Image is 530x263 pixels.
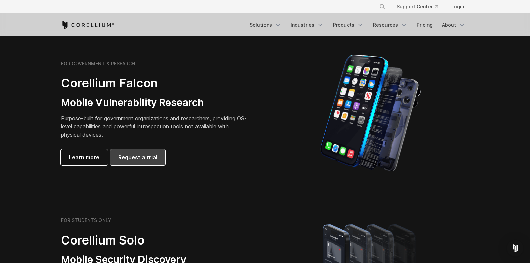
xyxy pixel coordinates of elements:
[320,54,421,172] img: iPhone model separated into the mechanics used to build the physical device.
[61,149,108,165] a: Learn more
[371,1,470,13] div: Navigation Menu
[446,1,470,13] a: Login
[61,96,249,109] h3: Mobile Vulnerability Research
[246,19,285,31] a: Solutions
[413,19,437,31] a: Pricing
[391,1,443,13] a: Support Center
[329,19,368,31] a: Products
[507,240,523,256] div: Open Intercom Messenger
[376,1,389,13] button: Search
[118,153,157,161] span: Request a trial
[61,21,114,29] a: Corellium Home
[438,19,470,31] a: About
[61,233,249,248] h2: Corellium Solo
[287,19,328,31] a: Industries
[61,114,249,139] p: Purpose-built for government organizations and researchers, providing OS-level capabilities and p...
[61,76,249,91] h2: Corellium Falcon
[369,19,411,31] a: Resources
[246,19,470,31] div: Navigation Menu
[61,217,111,223] h6: FOR STUDENTS ONLY
[69,153,99,161] span: Learn more
[61,61,135,67] h6: FOR GOVERNMENT & RESEARCH
[110,149,165,165] a: Request a trial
